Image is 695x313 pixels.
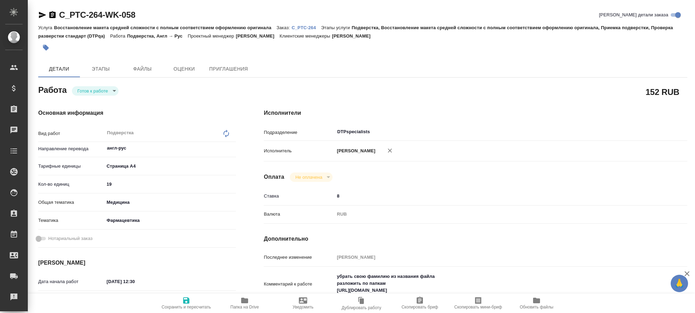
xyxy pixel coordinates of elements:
p: Тематика [38,217,104,224]
h4: Оплата [264,173,284,181]
p: Работа [110,33,127,39]
span: Папка на Drive [230,305,259,310]
span: [PERSON_NAME] детали заказа [599,11,668,18]
p: Тарифные единицы [38,163,104,170]
div: Страница А4 [104,160,236,172]
button: Папка на Drive [215,294,274,313]
h2: 152 RUB [646,86,679,98]
h4: Основная информация [38,109,236,117]
span: Обновить файлы [520,305,554,310]
p: Услуга [38,25,54,30]
p: C_PTC-264 [292,25,321,30]
span: Дублировать работу [342,305,381,310]
p: Дата начала работ [38,278,104,285]
p: Клиентские менеджеры [280,33,332,39]
input: ✎ Введи что-нибудь [104,276,165,287]
span: Нотариальный заказ [48,235,92,242]
h4: [PERSON_NAME] [38,259,236,267]
span: Сохранить и пересчитать [162,305,211,310]
p: Подверстка, Восстановление макета средней сложности с полным соответствием оформлению оригинала, ... [38,25,673,39]
div: Готов к работе [290,172,333,182]
p: Кол-во единиц [38,181,104,188]
p: Вид работ [38,130,104,137]
span: Уведомить [293,305,313,310]
span: Оценки [167,65,201,73]
p: [PERSON_NAME] [332,33,376,39]
button: Обновить файлы [507,294,566,313]
p: Комментарий к работе [264,281,334,288]
p: Заказ: [277,25,292,30]
p: Валюта [264,211,334,218]
a: C_PTC-264-WK-058 [59,10,136,19]
span: Файлы [126,65,159,73]
textarea: убрать свою фамилию из названия файла разложить по папкам [URL][DOMAIN_NAME] [334,271,652,296]
p: Восстановление макета средней сложности с полным соответствием оформлению оригинала [54,25,276,30]
button: Скопировать мини-бриф [449,294,507,313]
p: Ставка [264,193,334,200]
h2: Работа [38,83,67,96]
span: Скопировать бриф [401,305,438,310]
p: [PERSON_NAME] [236,33,280,39]
span: 🙏 [673,276,685,291]
p: Направление перевода [38,145,104,152]
button: Не оплачена [293,174,324,180]
span: Скопировать мини-бриф [454,305,502,310]
p: Подразделение [264,129,334,136]
p: Проектный менеджер [188,33,236,39]
button: Скопировать ссылку [48,11,57,19]
input: ✎ Введи что-нибудь [104,179,236,189]
input: Пустое поле [334,252,652,262]
p: Исполнитель [264,147,334,154]
p: Подверстка, Англ → Рус [127,33,188,39]
p: Этапы услуги [321,25,352,30]
button: Скопировать ссылку для ЯМессенджера [38,11,47,19]
p: [PERSON_NAME] [334,147,375,154]
span: Детали [42,65,76,73]
div: Готов к работе [72,86,118,96]
input: ✎ Введи что-нибудь [334,191,652,201]
div: Фармацевтика [104,215,236,226]
span: Этапы [84,65,117,73]
button: Скопировать бриф [391,294,449,313]
button: Удалить исполнителя [382,143,398,158]
button: Сохранить и пересчитать [157,294,215,313]
button: Уведомить [274,294,332,313]
div: RUB [334,208,652,220]
p: Последнее изменение [264,254,334,261]
button: Open [648,131,649,133]
button: Добавить тэг [38,40,54,55]
h4: Дополнительно [264,235,687,243]
button: 🙏 [671,275,688,292]
button: Open [232,147,234,149]
div: Медицина [104,196,236,208]
button: Дублировать работу [332,294,391,313]
p: Общая тематика [38,199,104,206]
a: C_PTC-264 [292,24,321,30]
h4: Исполнители [264,109,687,117]
button: Готов к работе [75,88,110,94]
span: Приглашения [209,65,248,73]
